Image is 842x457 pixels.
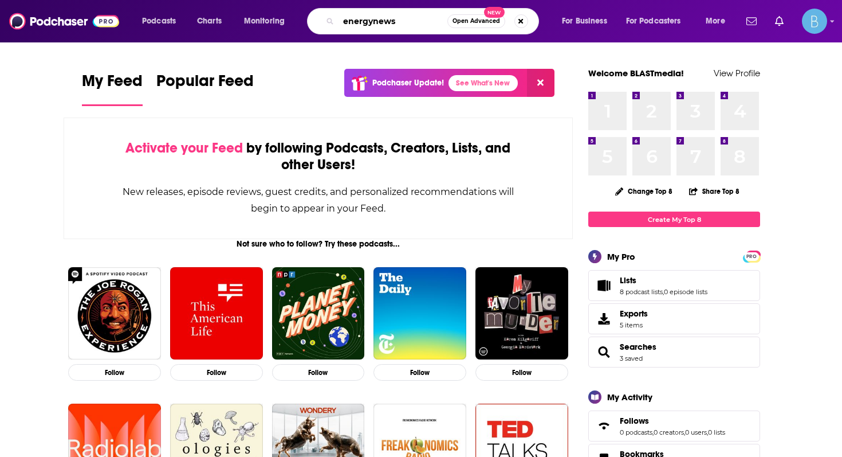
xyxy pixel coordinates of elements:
[620,416,725,426] a: Follows
[592,278,615,294] a: Lists
[706,13,725,29] span: More
[620,342,656,352] a: Searches
[82,71,143,97] span: My Feed
[802,9,827,34] button: Show profile menu
[134,12,191,30] button: open menu
[588,270,760,301] span: Lists
[125,139,243,157] span: Activate your Feed
[620,354,643,362] a: 3 saved
[121,140,515,173] div: by following Podcasts, Creators, Lists, and other Users!
[64,239,573,249] div: Not sure who to follow? Try these podcasts...
[714,68,760,79] a: View Profile
[236,12,300,30] button: open menu
[588,337,760,368] span: Searches
[770,11,788,31] a: Show notifications dropdown
[620,308,648,319] span: Exports
[688,180,740,202] button: Share Top 8
[620,275,707,286] a: Lists
[190,12,229,30] a: Charts
[698,12,739,30] button: open menu
[608,184,679,198] button: Change Top 8
[156,71,254,97] span: Popular Feed
[272,364,365,381] button: Follow
[448,75,518,91] a: See What's New
[484,7,505,18] span: New
[620,416,649,426] span: Follows
[685,428,707,436] a: 0 users
[453,18,500,24] span: Open Advanced
[197,13,222,29] span: Charts
[9,10,119,32] img: Podchaser - Follow, Share and Rate Podcasts
[588,303,760,334] a: Exports
[802,9,827,34] img: User Profile
[272,267,365,360] img: Planet Money
[742,11,761,31] a: Show notifications dropdown
[562,13,607,29] span: For Business
[620,321,648,329] span: 5 items
[708,428,725,436] a: 0 lists
[554,12,621,30] button: open menu
[447,14,505,28] button: Open AdvancedNew
[475,267,568,360] img: My Favorite Murder with Karen Kilgariff and Georgia Hardstark
[663,288,664,296] span: ,
[475,364,568,381] button: Follow
[620,288,663,296] a: 8 podcast lists
[588,411,760,442] span: Follows
[592,311,615,327] span: Exports
[373,364,466,381] button: Follow
[68,364,161,381] button: Follow
[372,78,444,88] p: Podchaser Update!
[170,267,263,360] img: This American Life
[619,12,698,30] button: open menu
[121,183,515,217] div: New releases, episode reviews, guest credits, and personalized recommendations will begin to appe...
[684,428,685,436] span: ,
[170,364,263,381] button: Follow
[68,267,161,360] img: The Joe Rogan Experience
[156,71,254,106] a: Popular Feed
[664,288,707,296] a: 0 episode lists
[588,212,760,227] a: Create My Top 8
[607,251,635,262] div: My Pro
[142,13,176,29] span: Podcasts
[626,13,681,29] span: For Podcasters
[318,8,550,34] div: Search podcasts, credits, & more...
[745,252,758,261] span: PRO
[373,267,466,360] img: The Daily
[244,13,285,29] span: Monitoring
[592,344,615,360] a: Searches
[654,428,684,436] a: 0 creators
[620,428,652,436] a: 0 podcasts
[607,392,652,403] div: My Activity
[652,428,654,436] span: ,
[802,9,827,34] span: Logged in as BLASTmedia
[745,252,758,260] a: PRO
[592,418,615,434] a: Follows
[339,12,447,30] input: Search podcasts, credits, & more...
[620,275,636,286] span: Lists
[588,68,684,79] a: Welcome BLASTmedia!
[707,428,708,436] span: ,
[82,71,143,106] a: My Feed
